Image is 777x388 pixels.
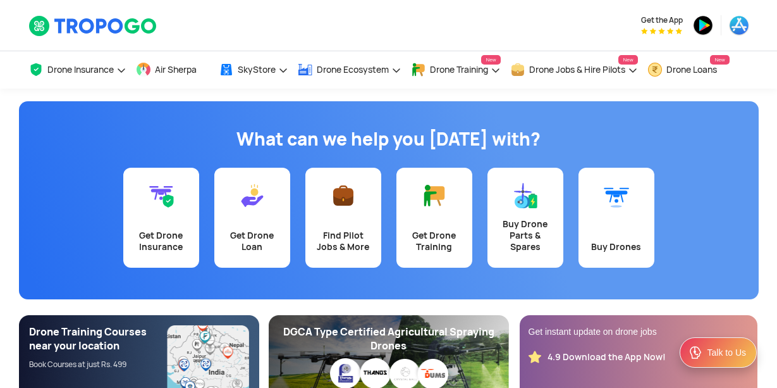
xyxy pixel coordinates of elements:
span: New [618,55,637,65]
a: Air Sherpa [136,51,209,89]
div: 4.9 Download the App Now! [548,351,666,363]
span: New [481,55,500,65]
img: appstore [729,15,749,35]
img: Get Drone Insurance [149,183,174,208]
a: Drone Ecosystem [298,51,401,89]
div: Drone Training Courses near your location [29,325,168,353]
div: Book Courses at just Rs. 499 [29,360,168,370]
div: Talk to Us [707,346,746,359]
a: Get Drone Insurance [123,168,199,268]
a: Drone LoansNew [647,51,730,89]
span: Drone Ecosystem [317,65,389,75]
img: Buy Drone Parts & Spares [513,183,538,208]
img: Find Pilot Jobs & More [331,183,356,208]
div: Buy Drones [586,241,647,253]
span: Drone Jobs & Hire Pilots [529,65,625,75]
a: Buy Drones [578,168,654,268]
a: Buy Drone Parts & Spares [487,168,563,268]
span: Get the App [641,15,683,25]
div: Get instant update on drone jobs [529,325,749,338]
span: Air Sherpa [155,65,197,75]
img: ic_Support.svg [688,345,703,360]
img: TropoGo Logo [28,15,158,37]
a: Drone TrainingNew [411,51,501,89]
a: Get Drone Loan [214,168,290,268]
a: Find Pilot Jobs & More [305,168,381,268]
a: Get Drone Training [396,168,472,268]
div: DGCA Type Certified Agricultural Spraying Drones [279,325,499,353]
a: Drone Insurance [28,51,126,89]
div: Get Drone Insurance [131,230,192,253]
img: playstore [693,15,713,35]
span: Drone Training [430,65,488,75]
img: App Raking [641,28,682,34]
span: Drone Loans [666,65,717,75]
img: Get Drone Training [422,183,447,208]
div: Get Drone Training [404,230,465,253]
a: SkyStore [219,51,288,89]
h1: What can we help you [DATE] with? [28,127,749,152]
img: Get Drone Loan [240,183,265,208]
span: New [710,55,729,65]
div: Get Drone Loan [222,230,283,253]
span: SkyStore [238,65,276,75]
img: Buy Drones [604,183,629,208]
a: Drone Jobs & Hire PilotsNew [510,51,638,89]
div: Find Pilot Jobs & More [313,230,374,253]
img: star_rating [529,351,541,363]
span: Drone Insurance [47,65,114,75]
div: Buy Drone Parts & Spares [495,218,556,253]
